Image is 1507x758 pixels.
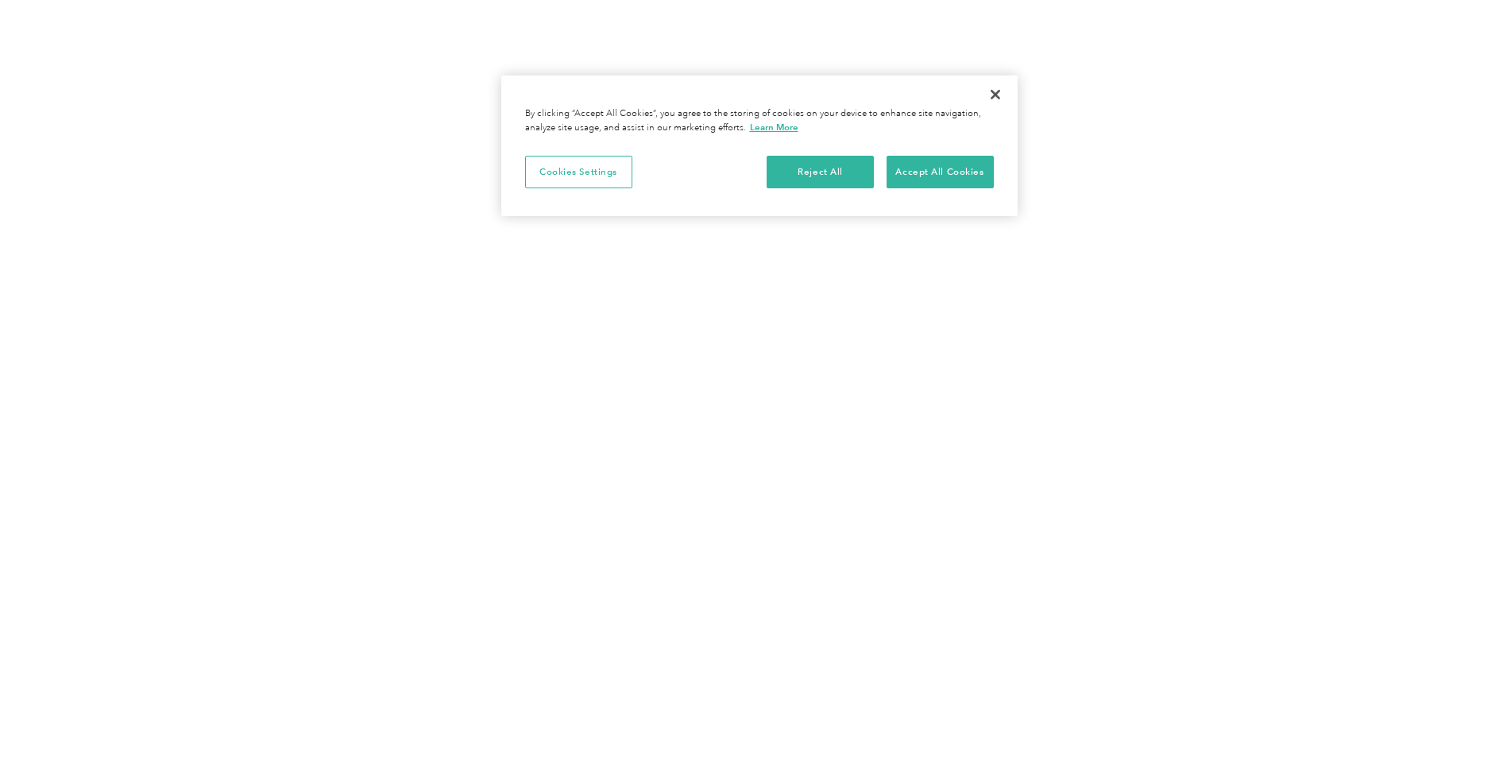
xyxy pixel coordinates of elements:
[501,75,1018,216] div: Cookie banner
[887,156,994,189] button: Accept All Cookies
[978,77,1013,112] button: Close
[750,122,798,133] a: More information about your privacy, opens in a new tab
[767,156,874,189] button: Reject All
[525,107,994,135] div: By clicking “Accept All Cookies”, you agree to the storing of cookies on your device to enhance s...
[525,156,632,189] button: Cookies Settings
[501,75,1018,216] div: Privacy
